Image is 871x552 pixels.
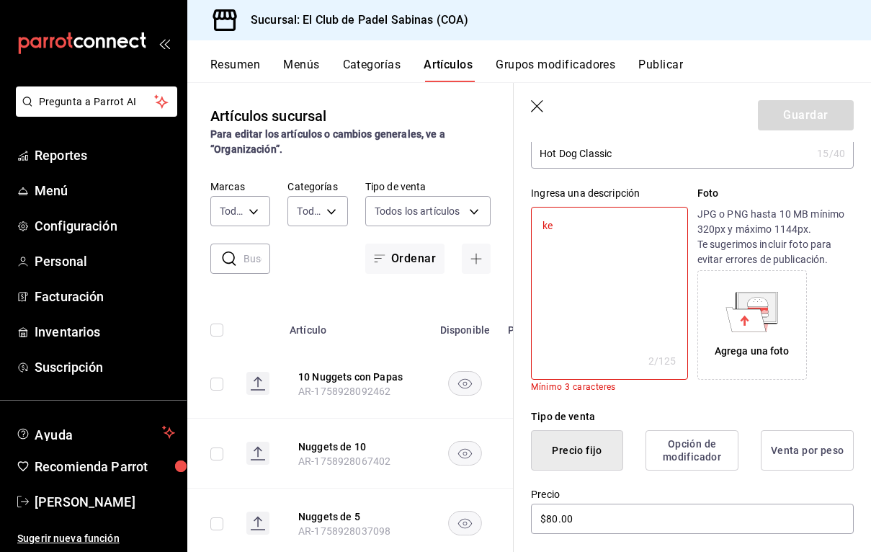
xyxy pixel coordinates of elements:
[365,182,491,192] label: Tipo de venta
[210,105,326,127] div: Artículos sucursal
[35,146,175,165] span: Reportes
[158,37,170,49] button: open_drawer_menu
[35,216,175,236] span: Configuración
[701,274,803,376] div: Agrega una foto
[298,370,414,384] button: edit-product-location
[531,489,854,499] label: Precio
[697,207,854,267] p: JPG o PNG hasta 10 MB mínimo 320px y máximo 1144px. Te sugerimos incluir foto para evitar errores...
[35,322,175,342] span: Inventarios
[638,58,683,82] button: Publicar
[761,430,854,471] button: Venta por peso
[697,186,854,201] p: Foto
[35,287,175,306] span: Facturación
[431,303,499,349] th: Disponible
[39,94,155,110] span: Pregunta a Parrot AI
[531,504,854,534] input: $0.00
[210,58,871,82] div: navigation tabs
[210,182,270,192] label: Marcas
[343,58,401,82] button: Categorías
[365,244,445,274] button: Ordenar
[283,58,319,82] button: Menús
[646,430,738,471] button: Opción de modificador
[298,386,390,397] span: AR-1758928092462
[531,430,623,471] button: Precio fijo
[287,182,347,192] label: Categorías
[35,357,175,377] span: Suscripción
[35,251,175,271] span: Personal
[531,382,687,392] p: Mínimo 3 caracteres
[35,181,175,200] span: Menú
[648,354,676,368] div: 2 /125
[35,457,175,476] span: Recomienda Parrot
[499,303,584,349] th: Precio
[17,531,175,546] span: Sugerir nueva función
[35,424,156,441] span: Ayuda
[10,104,177,120] a: Pregunta a Parrot AI
[244,244,270,273] input: Buscar artículo
[297,204,321,218] span: Todas las categorías, Sin categoría
[281,303,431,349] th: Artículo
[210,58,260,82] button: Resumen
[448,441,482,466] button: availability-product
[220,204,244,218] span: Todas las marcas, Sin marca
[715,344,790,359] div: Agrega una foto
[531,409,854,424] div: Tipo de venta
[496,58,615,82] button: Grupos modificadores
[817,146,845,161] div: 15 /40
[448,371,482,396] button: availability-product
[239,12,468,29] h3: Sucursal: El Club de Padel Sabinas (COA)
[531,186,687,201] div: Ingresa una descripción
[424,58,473,82] button: Artículos
[448,511,482,535] button: availability-product
[298,525,390,537] span: AR-1758928037098
[298,509,414,524] button: edit-product-location
[375,204,460,218] span: Todos los artículos
[35,492,175,512] span: [PERSON_NAME]
[298,440,414,454] button: edit-product-location
[210,128,445,155] strong: Para editar los artículos o cambios generales, ve a “Organización”.
[298,455,390,467] span: AR-1758928067402
[16,86,177,117] button: Pregunta a Parrot AI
